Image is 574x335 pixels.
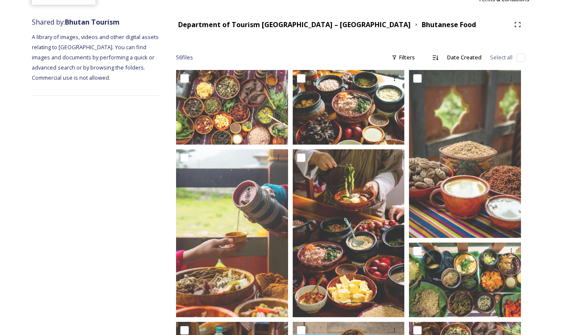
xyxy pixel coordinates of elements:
strong: Bhutan Tourism [65,17,120,27]
img: Sakteng 070723 by Amp Sripimanwat-310.jpg [176,149,288,317]
strong: Bhutanese Food [422,20,476,29]
img: Khoma 130723 by Amp Sripimanwat-93.jpg [293,70,405,145]
img: Khoma 130723 by Amp Sripimanwat-99.jpg [293,149,405,317]
div: Date Created [443,49,486,66]
strong: Department of Tourism [GEOGRAPHIC_DATA] – [GEOGRAPHIC_DATA] [178,20,411,29]
span: 56 file s [176,53,193,61]
span: Shared by: [32,17,120,27]
img: Bumdeling 090723 by Amp Sripimanwat-200.jpg [409,70,521,238]
span: A library of images, videos and other digital assets relating to [GEOGRAPHIC_DATA]. You can find ... [32,33,160,81]
img: Bumdeling 090723 by Amp Sripimanwat-120.jpg [176,70,288,145]
div: Filters [387,49,419,66]
img: Mongar and Dametshi 110723 by Amp Sripimanwat-470.jpg [409,243,521,317]
span: Select all [490,53,512,61]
